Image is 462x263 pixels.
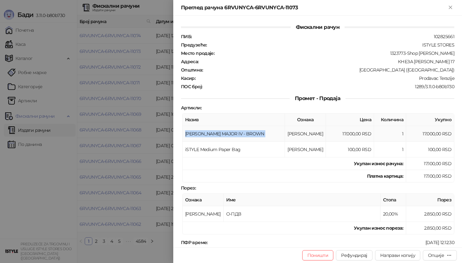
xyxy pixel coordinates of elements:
[381,194,406,206] th: Стопа
[374,114,406,126] th: Количина
[406,170,454,182] td: 17.100,00 RSD
[381,206,406,222] td: 20,00%
[380,252,415,258] span: Направи копију
[181,42,207,48] strong: Предузеће :
[406,126,454,142] td: 17.000,00 RSD
[181,34,192,39] strong: ПИБ :
[224,194,381,206] th: Име
[215,50,455,56] div: 1323773-Shop [PERSON_NAME]
[326,114,374,126] th: Цена
[428,252,444,258] div: Опције
[374,126,406,142] td: 1
[181,185,196,191] strong: Порез :
[181,84,202,89] strong: ПОС број :
[374,142,406,157] td: 1
[181,105,201,111] strong: Артикли :
[375,250,420,260] button: Направи копију
[423,250,457,260] button: Опције
[447,4,454,12] button: Close
[285,114,326,126] th: Ознака
[208,240,455,245] div: [DATE] 12:12:30
[181,67,203,73] strong: Општина :
[224,206,381,222] td: О-ПДВ
[406,194,454,206] th: Порез
[406,114,454,126] th: Укупно
[196,75,455,81] div: Prodavac Terazije
[181,59,199,64] strong: Адреса :
[291,24,345,30] span: Фискални рачун
[326,142,374,157] td: 100,00 RSD
[367,173,403,179] strong: Платна картица :
[192,34,455,39] div: 102825661
[183,114,285,126] th: Назив
[285,142,326,157] td: [PERSON_NAME]
[183,206,224,222] td: [PERSON_NAME]
[406,206,454,222] td: 2.850,00 RSD
[183,126,285,142] td: [PERSON_NAME] MAJOR IV - BROWN
[290,95,346,101] span: Промет - Продаја
[406,157,454,170] td: 17.100,00 RSD
[199,59,455,64] div: КНЕЗА [PERSON_NAME] 17
[203,67,455,73] div: [GEOGRAPHIC_DATA] ([GEOGRAPHIC_DATA])
[354,161,403,166] strong: Укупан износ рачуна :
[183,142,285,157] td: iSTYLE Medium Paper Bag
[183,194,224,206] th: Ознака
[354,225,403,231] strong: Укупан износ пореза:
[302,250,334,260] button: Поништи
[203,84,455,89] div: 1289/3.11.0-b80b730
[181,75,195,81] strong: Касир :
[406,142,454,157] td: 100,00 RSD
[208,42,455,48] div: ISTYLE STORES
[336,250,372,260] button: Рефундирај
[181,240,208,245] strong: ПФР време :
[181,50,214,56] strong: Место продаје :
[285,126,326,142] td: [PERSON_NAME]
[181,4,447,12] div: Преглед рачуна 6RVUNYCA-6RVUNYCA-11073
[406,222,454,234] td: 2.850,00 RSD
[326,126,374,142] td: 17.000,00 RSD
